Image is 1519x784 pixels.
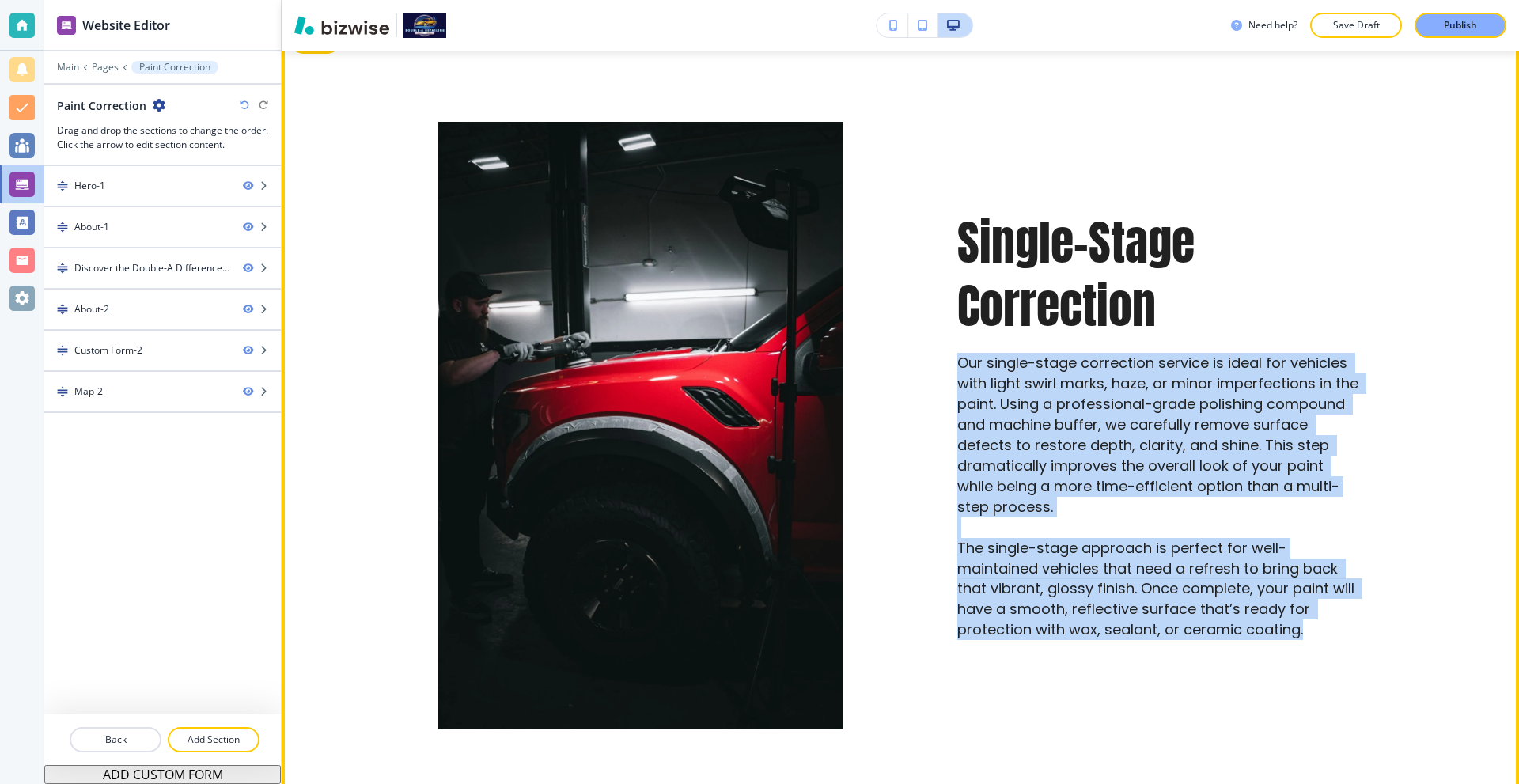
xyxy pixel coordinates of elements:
[957,211,1362,338] p: Single-Stage Correction
[74,384,103,399] div: Map-2
[44,290,281,329] div: DragAbout-2
[957,538,1362,641] p: The single-stage approach is perfect for well-maintained vehicles that need a refresh to bring ba...
[57,263,68,274] img: Drag
[1310,13,1402,38] button: Save Draft
[1415,13,1506,38] button: Publish
[71,733,160,747] p: Back
[74,343,142,358] div: Custom Form-2
[57,345,68,356] img: Drag
[438,122,843,729] img: <p>Single-Stage Correction</p>
[92,62,119,73] button: Pages
[169,733,258,747] p: Add Section
[1444,18,1477,32] p: Publish
[168,727,259,752] button: Add Section
[57,123,268,152] h3: Drag and drop the sections to change the order. Click the arrow to edit section content.
[1331,18,1381,32] p: Save Draft
[57,222,68,233] img: Drag
[44,331,281,370] div: DragCustom Form-2
[57,16,76,35] img: editor icon
[44,765,281,784] button: ADD CUSTOM FORM
[57,62,79,73] button: Main
[74,179,105,193] div: Hero-1
[44,372,281,411] div: DragMap-2
[1248,18,1297,32] h3: Need help?
[57,97,146,114] h2: Paint Correction
[74,261,230,275] div: Discover the Double-A Difference-1
[74,302,109,316] div: About-2
[74,220,109,234] div: About-1
[403,13,446,38] img: Your Logo
[70,727,161,752] button: Back
[44,248,281,288] div: DragDiscover the Double-A Difference-1
[57,304,68,315] img: Drag
[139,62,210,73] p: Paint Correction
[57,180,68,191] img: Drag
[82,16,170,35] h2: Website Editor
[57,386,68,397] img: Drag
[44,207,281,247] div: DragAbout-1
[294,16,389,35] img: Bizwise Logo
[957,353,1362,517] p: Our single-stage correction service is ideal for vehicles with light swirl marks, haze, or minor ...
[44,166,281,206] div: DragHero-1
[131,61,218,74] button: Paint Correction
